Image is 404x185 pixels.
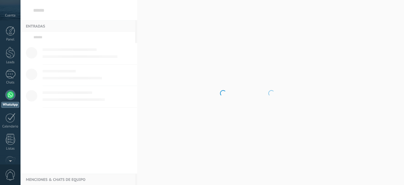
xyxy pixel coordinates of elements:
[1,38,20,42] div: Panel
[5,14,15,18] span: Cuenta
[1,125,20,129] div: Calendario
[1,60,20,65] div: Leads
[1,81,20,85] div: Chats
[1,102,19,108] div: WhatsApp
[1,147,20,151] div: Listas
